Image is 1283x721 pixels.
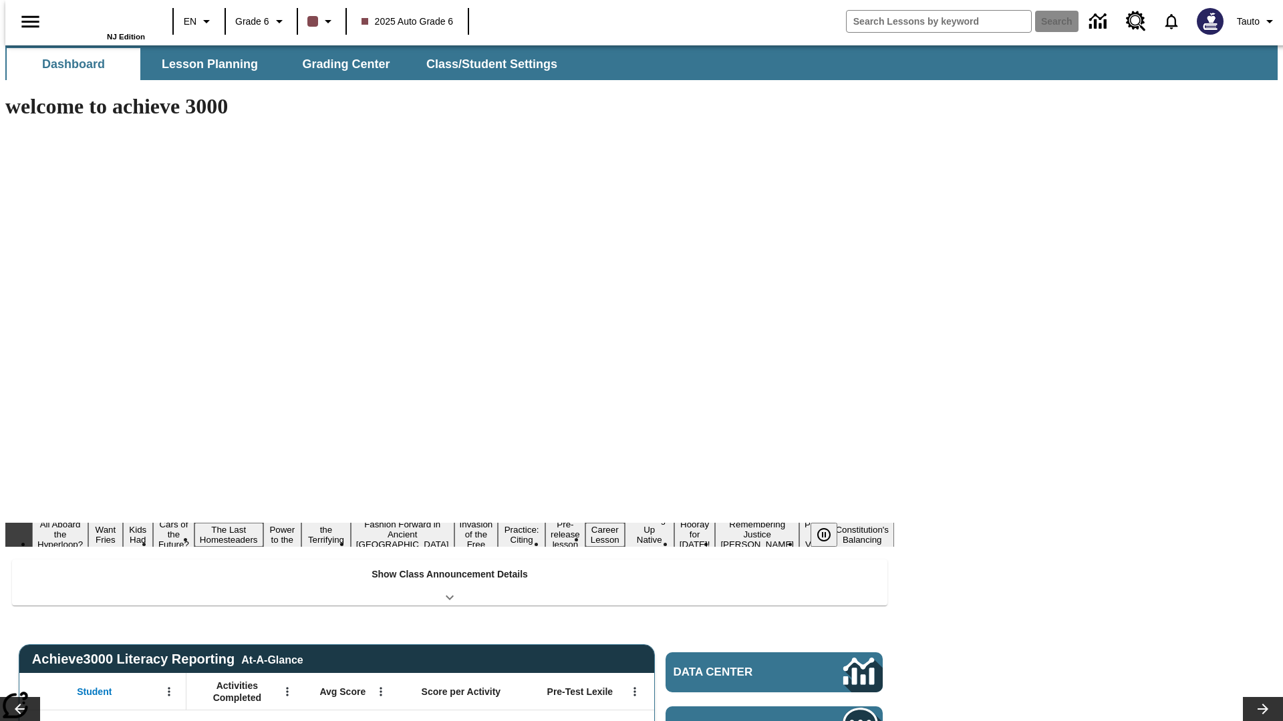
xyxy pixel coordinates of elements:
div: SubNavbar [5,48,569,80]
button: Open Menu [371,682,391,702]
button: Slide 5 The Last Homesteaders [194,523,263,547]
span: Activities Completed [193,680,281,704]
button: Slide 11 Pre-release lesson [545,517,585,551]
button: Slide 9 The Invasion of the Free CD [454,507,498,561]
button: Class color is dark brown. Change class color [302,9,341,33]
button: Slide 12 Career Lesson [585,523,625,547]
button: Open Menu [277,682,297,702]
span: Class/Student Settings [426,57,557,72]
button: Open Menu [625,682,645,702]
div: At-A-Glance [241,652,303,666]
button: Class/Student Settings [416,48,568,80]
button: Slide 6 Solar Power to the People [263,513,302,557]
span: Lesson Planning [162,57,258,72]
button: Slide 2 Do You Want Fries With That? [88,503,122,567]
div: Pause [811,523,851,547]
button: Dashboard [7,48,140,80]
span: 2025 Auto Grade 6 [362,15,454,29]
button: Profile/Settings [1232,9,1283,33]
a: Data Center [666,652,883,692]
button: Slide 16 Point of View [799,517,830,551]
a: Resource Center, Will open in new tab [1118,3,1154,39]
span: EN [184,15,196,29]
button: Slide 4 Cars of the Future? [153,517,194,551]
div: Show Class Announcement Details [12,559,887,606]
p: Show Class Announcement Details [372,567,528,581]
input: search field [847,11,1031,32]
button: Lesson Planning [143,48,277,80]
button: Slide 13 Cooking Up Native Traditions [625,513,674,557]
button: Lesson carousel, Next [1243,697,1283,721]
button: Slide 3 Dirty Jobs Kids Had To Do [123,503,153,567]
span: Data Center [674,666,799,679]
button: Select a new avatar [1189,4,1232,39]
button: Slide 7 Attack of the Terrifying Tomatoes [301,513,351,557]
button: Grading Center [279,48,413,80]
span: Grading Center [302,57,390,72]
button: Slide 1 All Aboard the Hyperloop? [32,517,88,551]
span: Score per Activity [422,686,501,698]
a: Data Center [1081,3,1118,40]
button: Open side menu [11,2,50,41]
button: Slide 8 Fashion Forward in Ancient Rome [351,517,454,551]
span: Dashboard [42,57,105,72]
span: Tauto [1237,15,1260,29]
span: Avg Score [319,686,366,698]
button: Slide 17 The Constitution's Balancing Act [830,513,894,557]
span: NJ Edition [107,33,145,41]
img: Avatar [1197,8,1224,35]
span: Student [77,686,112,698]
button: Slide 14 Hooray for Constitution Day! [674,517,716,551]
button: Language: EN, Select a language [178,9,221,33]
button: Open Menu [159,682,179,702]
button: Slide 15 Remembering Justice O'Connor [715,517,799,551]
span: Grade 6 [235,15,269,29]
a: Notifications [1154,4,1189,39]
button: Pause [811,523,837,547]
a: Home [58,6,145,33]
h1: welcome to achieve 3000 [5,94,894,119]
span: Pre-Test Lexile [547,686,613,698]
div: SubNavbar [5,45,1278,80]
button: Slide 10 Mixed Practice: Citing Evidence [498,513,545,557]
button: Grade: Grade 6, Select a grade [230,9,293,33]
span: Achieve3000 Literacy Reporting [32,652,303,667]
div: Home [58,5,145,41]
